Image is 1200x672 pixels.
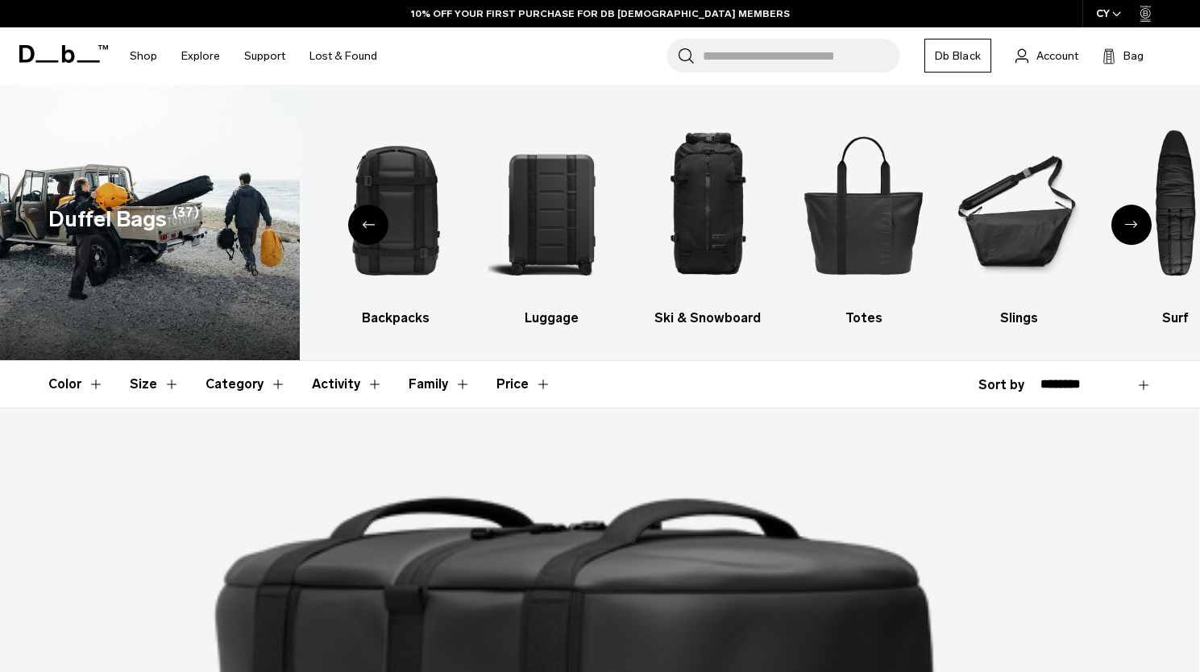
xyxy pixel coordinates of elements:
[118,27,389,85] nav: Main Navigation
[644,109,771,301] img: Db
[924,39,991,73] a: Db Black
[176,109,304,328] li: 1 / 10
[1123,48,1144,64] span: Bag
[48,361,104,408] button: Toggle Filter
[956,109,1083,328] a: Db Slings
[411,6,790,21] a: 10% OFF YOUR FIRST PURCHASE FOR DB [DEMOGRAPHIC_DATA] MEMBERS
[130,27,157,85] a: Shop
[1102,46,1144,65] button: Bag
[176,309,304,328] h3: All products
[48,203,167,236] h1: Duffel Bags
[176,109,304,301] img: Db
[172,203,199,236] span: (37)
[309,27,377,85] a: Lost & Found
[799,309,927,328] h3: Totes
[644,109,771,328] li: 4 / 10
[332,109,459,328] a: Db Backpacks
[206,361,286,408] button: Toggle Filter
[799,109,927,328] a: Db Totes
[956,109,1083,328] li: 6 / 10
[1036,48,1078,64] span: Account
[332,309,459,328] h3: Backpacks
[332,109,459,301] img: Db
[244,27,285,85] a: Support
[181,27,220,85] a: Explore
[312,361,383,408] button: Toggle Filter
[956,309,1083,328] h3: Slings
[644,309,771,328] h3: Ski & Snowboard
[799,109,927,301] img: Db
[799,109,927,328] li: 5 / 10
[956,109,1083,301] img: Db
[348,205,388,245] div: Previous slide
[332,109,459,328] li: 2 / 10
[496,361,551,408] button: Toggle Price
[176,109,304,328] a: Db All products
[488,109,616,328] a: Db Luggage
[1111,205,1152,245] div: Next slide
[130,361,180,408] button: Toggle Filter
[488,309,616,328] h3: Luggage
[409,361,471,408] button: Toggle Filter
[488,109,616,328] li: 3 / 10
[488,109,616,301] img: Db
[644,109,771,328] a: Db Ski & Snowboard
[1015,46,1078,65] a: Account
